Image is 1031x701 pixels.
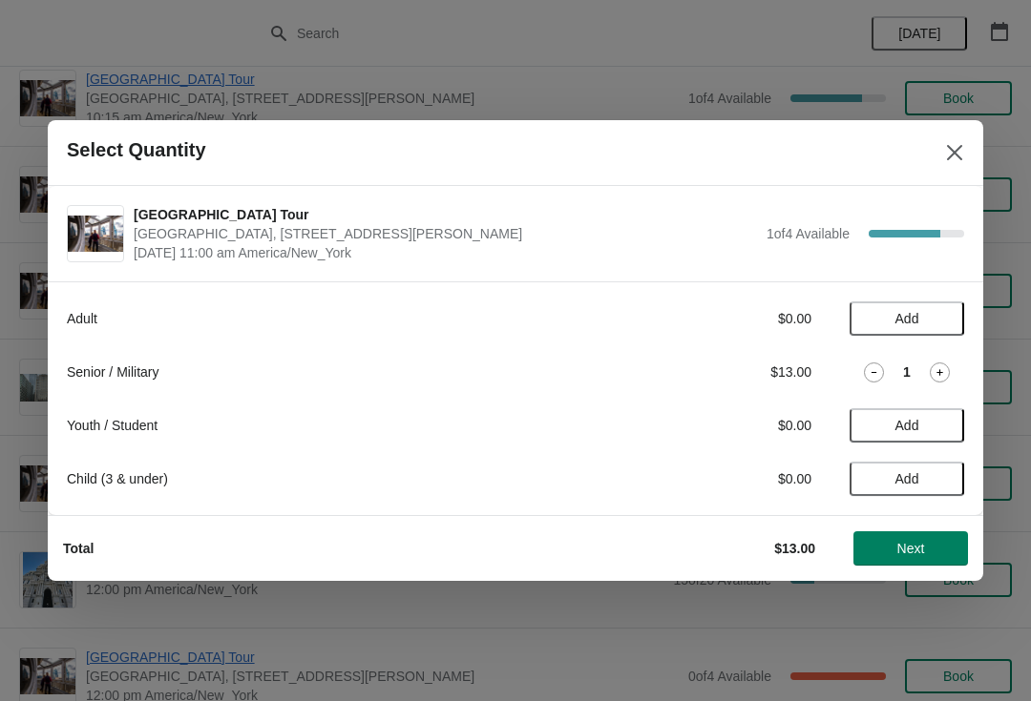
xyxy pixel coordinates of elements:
span: Add [895,418,919,433]
div: $0.00 [635,416,811,435]
button: Add [850,462,964,496]
span: Add [895,471,919,486]
img: City Hall Tower Tour | City Hall Visitor Center, 1400 John F Kennedy Boulevard Suite 121, Philade... [68,216,123,253]
div: $0.00 [635,309,811,328]
div: $13.00 [635,362,811,381]
h2: Select Quantity [67,139,206,161]
div: $0.00 [635,469,811,488]
button: Add [850,408,964,443]
span: Next [897,541,925,556]
button: Add [850,301,964,336]
strong: 1 [903,362,911,381]
div: Child (3 & under) [67,469,597,488]
span: [GEOGRAPHIC_DATA] Tour [134,205,757,224]
strong: $13.00 [774,541,815,556]
button: Close [937,135,972,170]
div: Youth / Student [67,416,597,435]
div: Adult [67,309,597,328]
button: Next [853,531,968,566]
span: [DATE] 11:00 am America/New_York [134,243,757,262]
span: 1 of 4 Available [767,226,850,241]
span: Add [895,311,919,326]
span: [GEOGRAPHIC_DATA], [STREET_ADDRESS][PERSON_NAME] [134,224,757,243]
strong: Total [63,541,94,556]
div: Senior / Military [67,362,597,381]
